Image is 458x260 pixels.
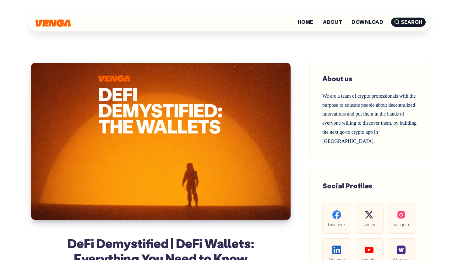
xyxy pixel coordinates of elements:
img: DeFi Demystified | DeFi Wallets: Everything You Need to Know [31,63,291,220]
a: Twitter [355,203,384,234]
span: Instagram [392,221,411,228]
a: Facebook [322,203,351,234]
img: social-linkedin.be646fe421ccab3a2ad91cb58bdc9694.svg [332,246,341,254]
span: Twitter [360,221,379,228]
a: About [323,19,342,24]
span: About us [322,74,352,83]
a: Home [298,19,314,24]
span: Facebook [327,221,346,228]
img: social-youtube.99db9aba05279f803f3e7a4a838dfb6c.svg [365,246,373,254]
span: Social Profiles [322,181,373,190]
span: We are a team of crypto professionals with the purpose to educate people about decentralized inno... [322,93,417,144]
img: Venga Blog [35,19,71,27]
a: Instagram [387,203,416,234]
span: Search [391,18,426,27]
img: social-warpcast.e8a23a7ed3178af0345123c41633f860.png [397,246,406,254]
a: Download [352,19,383,24]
